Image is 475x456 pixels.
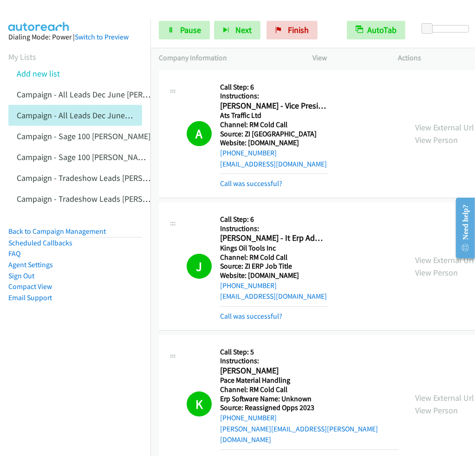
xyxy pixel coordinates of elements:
[220,292,327,301] a: [EMAIL_ADDRESS][DOMAIN_NAME]
[220,385,399,394] h5: Channel: RM Cold Call
[8,32,142,43] div: Dialing Mode: Power |
[220,160,327,168] a: [EMAIL_ADDRESS][DOMAIN_NAME]
[416,405,458,416] a: View Person
[220,215,328,224] h5: Call Step: 6
[267,21,318,39] a: Finish
[187,254,212,279] h1: J
[220,129,328,139] h5: Source: ZI [GEOGRAPHIC_DATA]
[220,356,399,366] h5: Instructions:
[416,122,475,133] a: View External Url
[288,25,309,35] span: Finish
[313,52,382,64] p: View
[8,293,52,302] a: Email Support
[17,89,185,100] a: Campaign - All Leads Dec June [PERSON_NAME]
[220,312,282,321] a: Call was successful?
[220,138,328,148] h5: Website: [DOMAIN_NAME]
[426,25,469,32] div: Delay between calls (in seconds)
[220,403,399,412] h5: Source: Reassigned Opps 2023
[220,91,328,101] h5: Instructions:
[220,233,328,244] h2: [PERSON_NAME] - It Erp Administrator
[8,249,20,258] a: FAQ
[220,424,378,444] a: [PERSON_NAME][EMAIL_ADDRESS][PERSON_NAME][DOMAIN_NAME]
[220,111,328,120] h5: Ats Traffic Ltd
[187,121,212,146] h1: A
[347,21,405,39] button: AutoTab
[398,52,467,64] p: Actions
[220,224,328,233] h5: Instructions:
[159,21,210,39] a: Pause
[8,260,53,269] a: Agent Settings
[220,148,277,157] a: [PHONE_NUMBER]
[220,83,328,92] h5: Call Step: 6
[17,131,150,141] a: Campaign - Sage 100 [PERSON_NAME]
[214,21,260,39] button: Next
[220,120,328,129] h5: Channel: RM Cold Call
[17,68,60,79] a: Add new list
[8,51,36,62] a: My Lists
[187,392,212,417] h1: K
[449,191,475,265] iframe: Resource Center
[17,152,177,162] a: Campaign - Sage 100 [PERSON_NAME] Cloned
[220,366,328,376] h2: [PERSON_NAME]
[17,193,208,204] a: Campaign - Tradeshow Leads [PERSON_NAME] Cloned
[220,394,399,404] h5: Erp Software Name: Unknown
[220,347,399,357] h5: Call Step: 5
[8,238,72,247] a: Scheduled Callbacks
[416,135,458,145] a: View Person
[220,281,277,290] a: [PHONE_NUMBER]
[17,110,212,121] a: Campaign - All Leads Dec June [PERSON_NAME] Cloned
[220,101,328,111] h2: [PERSON_NAME] - Vice President, Finance
[220,376,399,385] h5: Pace Material Handling
[17,173,181,183] a: Campaign - Tradeshow Leads [PERSON_NAME]
[220,253,328,262] h5: Channel: RM Cold Call
[220,262,328,271] h5: Source: ZI ERP Job Title
[75,32,129,41] a: Switch to Preview
[416,255,475,265] a: View External Url
[220,179,282,188] a: Call was successful?
[159,52,296,64] p: Company Information
[416,267,458,278] a: View Person
[220,413,277,422] a: [PHONE_NUMBER]
[8,282,52,291] a: Compact View
[8,227,106,236] a: Back to Campaign Management
[180,25,201,35] span: Pause
[8,271,34,280] a: Sign Out
[220,244,328,253] h5: Kings Oil Tools Inc
[235,25,252,35] span: Next
[416,392,475,403] a: View External Url
[220,271,328,280] h5: Website: [DOMAIN_NAME]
